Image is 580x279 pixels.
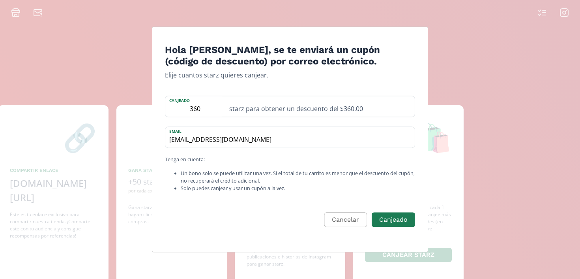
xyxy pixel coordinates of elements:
[181,185,415,192] li: Solo puedes canjear y usar un cupón a la vez.
[165,96,225,104] label: Canjeado
[165,156,415,163] p: Tenga en cuenta:
[165,70,415,80] p: Elije cuantos starz quieres canjear.
[152,26,428,252] div: Edit Program
[372,213,415,227] button: Canjeado
[181,170,415,185] li: Un bono solo se puede utilizar una vez. Si el total de tu carrito es menor que el descuento del c...
[165,127,407,134] label: email
[225,96,415,117] div: starz para obtener un descuento del $360.00
[324,213,367,227] button: Cancelar
[165,44,415,67] h4: Hola [PERSON_NAME], se te enviará un cupón (código de descuento) por correo electrónico.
